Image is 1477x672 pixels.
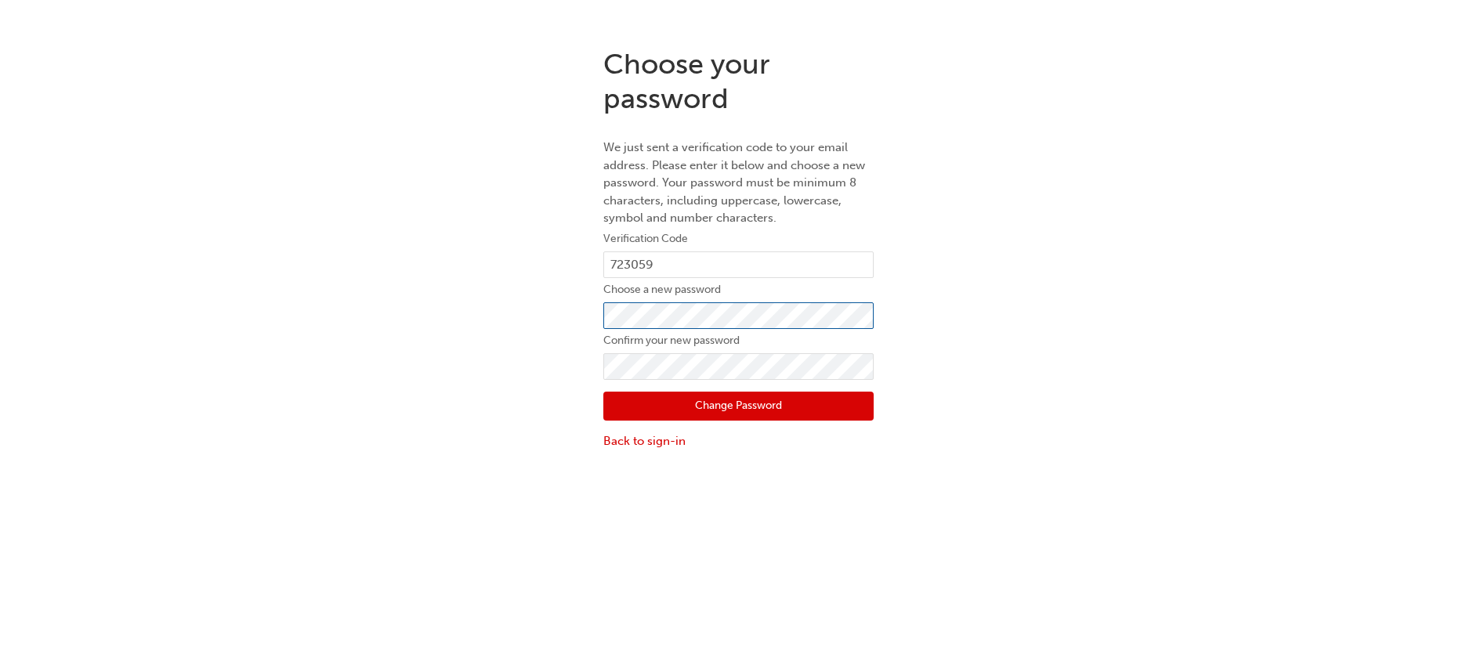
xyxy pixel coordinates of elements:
[603,280,874,299] label: Choose a new password
[603,229,874,248] label: Verification Code
[603,331,874,350] label: Confirm your new password
[603,139,874,227] p: We just sent a verification code to your email address. Please enter it below and choose a new pa...
[603,432,874,450] a: Back to sign-in
[603,47,874,115] h1: Choose your password
[603,392,874,421] button: Change Password
[603,251,874,278] input: e.g. 123456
